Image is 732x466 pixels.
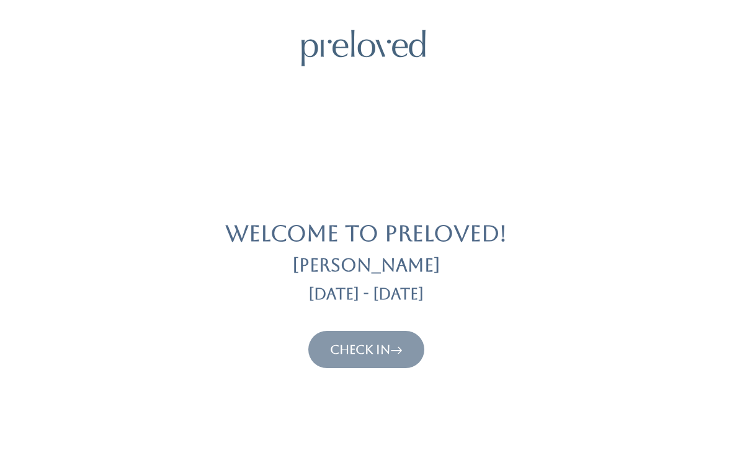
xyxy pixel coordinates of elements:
[308,286,424,303] h3: [DATE] - [DATE]
[225,221,507,246] h1: Welcome to Preloved!
[301,30,426,66] img: preloved logo
[308,331,424,368] button: Check In
[292,256,440,276] h2: [PERSON_NAME]
[330,342,403,357] a: Check In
